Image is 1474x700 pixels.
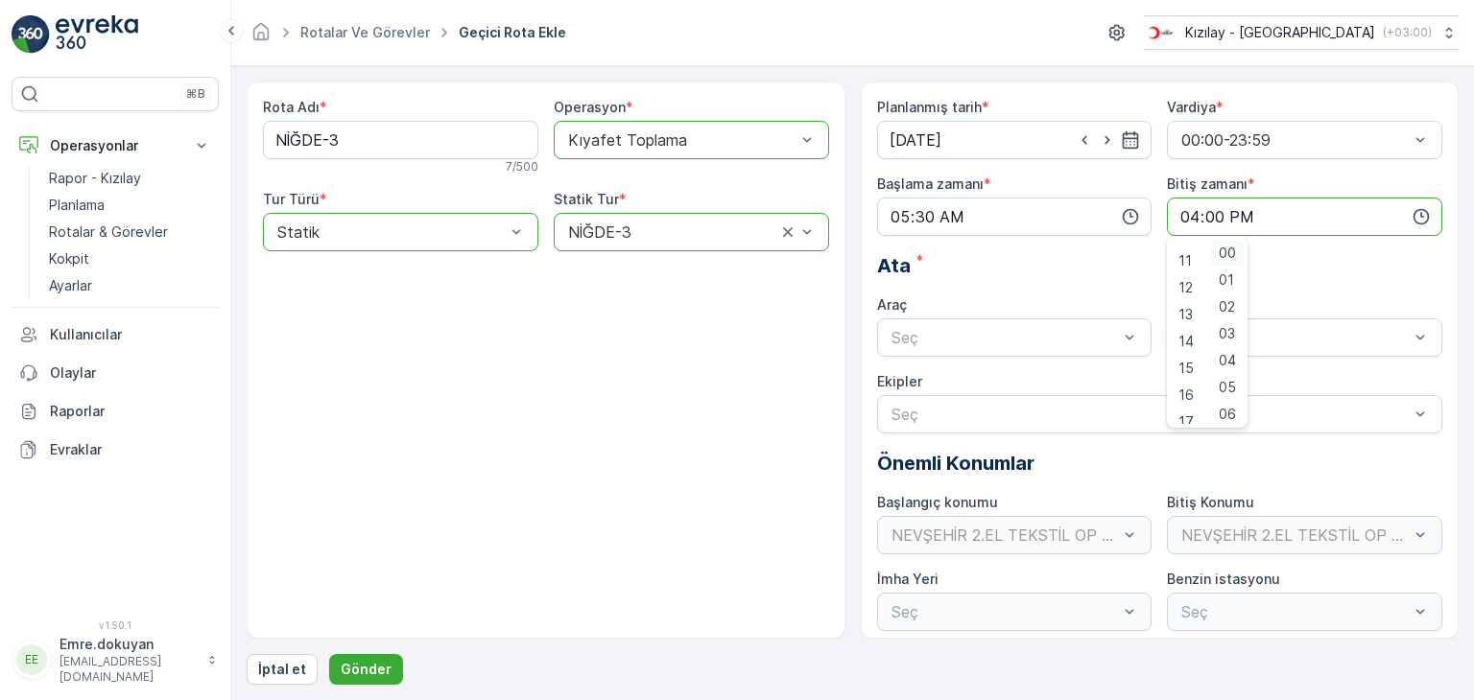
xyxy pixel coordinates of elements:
label: Rota Adı [263,99,320,115]
p: Olaylar [50,363,211,383]
span: Ata [877,251,911,280]
label: Ekipler [877,373,922,389]
a: Kokpit [41,245,219,272]
span: 06 [1219,405,1236,424]
span: 16 [1178,385,1194,405]
p: Rapor - Kızılay [49,169,141,188]
span: 11 [1178,251,1192,270]
span: 15 [1178,359,1194,378]
span: 12 [1178,278,1193,297]
p: ( +03:00 ) [1383,25,1432,40]
p: İptal et [258,660,306,679]
span: 00 [1219,244,1236,263]
p: Seç [892,326,1119,349]
span: 01 [1219,270,1234,290]
a: Rapor - Kızılay [41,165,219,192]
ul: Menu [1167,236,1248,428]
span: 02 [1219,297,1235,316]
label: Vardiya [1167,99,1216,115]
label: Bitiş zamanı [1167,175,1248,192]
p: Ayarlar [49,276,92,295]
span: 17 [1178,412,1194,432]
span: 04 [1219,351,1236,370]
label: Operasyon [554,99,626,115]
p: Kızılay - [GEOGRAPHIC_DATA] [1185,23,1375,42]
p: Evraklar [50,440,211,459]
label: İmha Yeri [877,571,939,587]
a: Rotalar & Görevler [41,219,219,245]
button: Gönder [329,654,403,685]
img: k%C4%B1z%C4%B1lay_D5CCths_t1JZB0k.png [1144,22,1177,43]
span: 14 [1178,332,1194,351]
button: İptal et [247,654,318,685]
label: Başlangıç konumu [877,494,998,510]
label: Benzin istasyonu [1167,571,1280,587]
p: Emre.dokuyan [59,635,198,654]
span: Geçici Rota Ekle [455,23,570,42]
img: logo [12,15,50,54]
p: Planlama [49,196,105,215]
p: Gönder [341,660,392,679]
span: 13 [1178,305,1193,324]
a: Ayarlar [41,272,219,299]
a: Kullanıcılar [12,315,219,354]
a: Planlama [41,192,219,219]
p: Rotalar & Görevler [49,222,168,242]
input: dd/mm/yyyy [877,121,1153,159]
p: Kokpit [49,249,89,268]
a: Rotalar ve Görevler [300,24,430,40]
label: Başlama zamanı [877,175,984,192]
span: 03 [1219,324,1235,343]
p: [EMAIL_ADDRESS][DOMAIN_NAME] [59,654,198,685]
p: Kullanıcılar [50,325,211,344]
label: Planlanmış tarih [877,99,982,115]
button: EEEmre.dokuyan[EMAIL_ADDRESS][DOMAIN_NAME] [12,635,219,685]
button: Kızılay - [GEOGRAPHIC_DATA](+03:00) [1144,15,1459,50]
p: Operasyonlar [50,136,180,155]
img: logo_light-DOdMpM7g.png [56,15,138,54]
p: Önemli Konumlar [877,449,1443,478]
p: ⌘B [186,86,205,102]
p: Seç [1181,326,1409,349]
a: Raporlar [12,392,219,431]
a: Ana Sayfa [250,29,272,45]
div: EE [16,644,47,675]
a: Olaylar [12,354,219,392]
button: Operasyonlar [12,127,219,165]
a: Evraklar [12,431,219,469]
label: Bitiş Konumu [1167,494,1254,510]
p: 7 / 500 [506,159,538,175]
label: Statik Tur [554,191,619,207]
span: 05 [1219,378,1236,397]
p: Seç [892,403,1410,426]
span: v 1.50.1 [12,619,219,631]
p: Raporlar [50,402,211,421]
label: Araç [877,296,907,313]
label: Tur Türü [263,191,320,207]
